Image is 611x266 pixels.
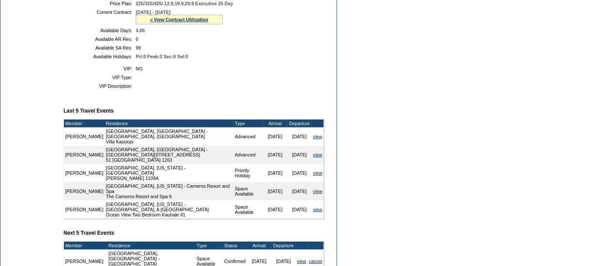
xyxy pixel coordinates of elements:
[195,242,223,249] td: Type
[64,120,105,127] td: Member
[263,200,287,219] td: [DATE]
[234,164,263,182] td: Priority Holiday
[263,146,287,164] td: [DATE]
[271,242,296,249] td: Departure
[136,54,188,59] span: Pri:0 Peak:0 Sec:0 Sel:0
[234,146,263,164] td: Advanced
[234,182,263,200] td: Space Available
[63,108,114,114] b: Last 5 Travel Events
[287,120,312,127] td: Departure
[234,127,263,146] td: Advanced
[64,182,105,200] td: [PERSON_NAME]
[67,54,132,59] td: Available Holidays:
[105,146,234,164] td: [GEOGRAPHIC_DATA], [GEOGRAPHIC_DATA] - [GEOGRAPHIC_DATA][STREET_ADDRESS] 51 [GEOGRAPHIC_DATA] 1263
[105,127,234,146] td: [GEOGRAPHIC_DATA], [GEOGRAPHIC_DATA] - [GEOGRAPHIC_DATA], [GEOGRAPHIC_DATA] Villa Kassiopi
[105,182,234,200] td: [GEOGRAPHIC_DATA], [US_STATE] - Carneros Resort and Spa The Carneros Resort and Spa 6
[287,200,312,219] td: [DATE]
[64,127,105,146] td: [PERSON_NAME]
[64,200,105,219] td: [PERSON_NAME]
[136,1,233,6] span: 225/325/425/-12.9,19.9,29.9 Executive 25 Day
[136,66,143,71] span: NO
[67,1,132,6] td: Price Plan:
[313,152,322,157] a: view
[263,164,287,182] td: [DATE]
[287,127,312,146] td: [DATE]
[263,120,287,127] td: Arrival
[297,259,306,264] a: view
[234,200,263,219] td: Space Available
[136,28,145,33] span: 3.00
[136,37,138,42] span: 0
[150,17,208,22] a: » View Contract Utilization
[313,189,322,194] a: view
[67,45,132,50] td: Available SA Res:
[263,182,287,200] td: [DATE]
[67,83,132,89] td: VIP Description:
[67,10,132,24] td: Current Contract:
[287,146,312,164] td: [DATE]
[67,66,132,71] td: VIP:
[105,164,234,182] td: [GEOGRAPHIC_DATA], [US_STATE] - [GEOGRAPHIC_DATA] [PERSON_NAME] 1109A
[64,242,105,249] td: Member
[63,230,114,236] b: Next 5 Travel Events
[287,182,312,200] td: [DATE]
[313,207,322,212] a: view
[136,45,141,50] span: 99
[64,164,105,182] td: [PERSON_NAME]
[313,170,322,176] a: view
[263,127,287,146] td: [DATE]
[67,28,132,33] td: Available Days:
[287,164,312,182] td: [DATE]
[223,242,247,249] td: Status
[247,242,271,249] td: Arrival
[105,200,234,219] td: [GEOGRAPHIC_DATA], [US_STATE] - [GEOGRAPHIC_DATA], A [GEOGRAPHIC_DATA] Ocean View Two Bedroom Kau...
[313,134,322,139] a: view
[105,120,234,127] td: Residence
[67,37,132,42] td: Available AR Res:
[309,259,322,264] a: cancel
[234,120,263,127] td: Type
[107,242,196,249] td: Residence
[67,75,132,80] td: VIP Type:
[136,10,170,15] span: [DATE] - [DATE]
[64,146,105,164] td: [PERSON_NAME]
